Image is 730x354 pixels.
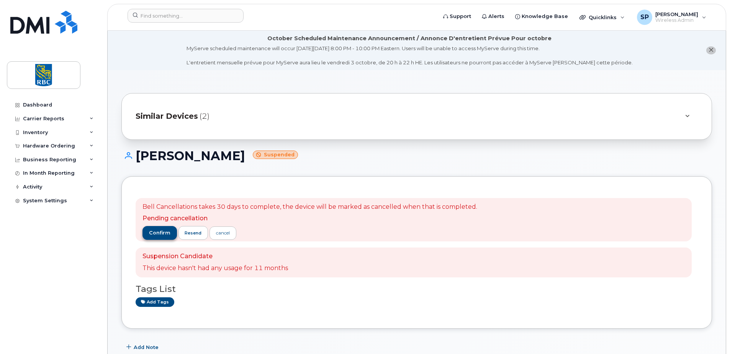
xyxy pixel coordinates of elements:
span: Similar Devices [136,111,198,122]
button: close notification [706,46,716,54]
p: This device hasn't had any usage for 11 months [142,264,288,273]
small: Suspended [253,151,298,159]
span: Add Note [134,344,159,351]
div: MyServe scheduled maintenance will occur [DATE][DATE] 8:00 PM - 10:00 PM Eastern. Users will be u... [187,45,633,66]
a: Add tags [136,297,174,307]
span: resend [185,230,201,236]
button: Add Note [121,340,165,354]
div: October Scheduled Maintenance Announcement / Annonce D'entretient Prévue Pour octobre [267,34,552,43]
h1: [PERSON_NAME] [121,149,712,162]
p: Suspension Candidate [142,252,288,261]
a: cancel [210,226,236,240]
p: Pending cancellation [142,214,477,223]
button: confirm [142,226,177,240]
h3: Tags List [136,284,698,294]
button: resend [178,226,208,240]
p: Bell Cancellations takes 30 days to complete, the device will be marked as cancelled when that is... [142,203,477,211]
span: (2) [200,111,210,122]
span: confirm [149,229,170,236]
div: cancel [216,229,230,236]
